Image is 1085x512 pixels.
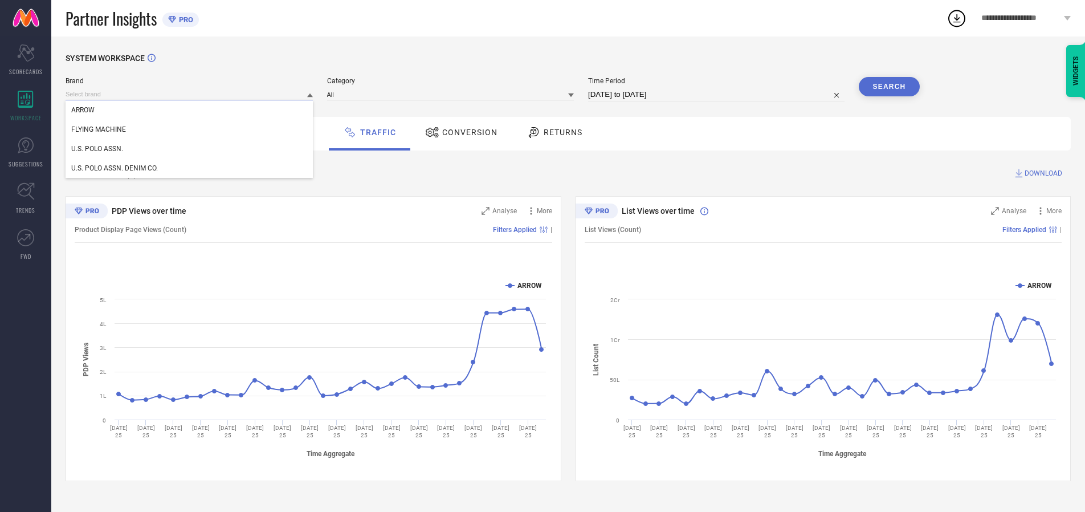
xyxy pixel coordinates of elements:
[947,8,967,29] div: Open download list
[818,450,867,458] tspan: Time Aggregate
[110,425,128,438] text: [DATE] 25
[544,128,582,137] span: Returns
[82,343,90,376] tspan: PDP Views
[550,226,552,234] span: |
[66,204,108,221] div: Premium
[492,425,509,438] text: [DATE] 25
[1060,226,1062,234] span: |
[165,425,182,438] text: [DATE] 25
[192,425,210,438] text: [DATE] 25
[100,297,107,303] text: 5L
[66,100,313,120] div: ARROW
[66,7,157,30] span: Partner Insights
[328,425,346,438] text: [DATE] 25
[588,77,845,85] span: Time Period
[112,206,186,216] span: PDP Views over time
[442,128,497,137] span: Conversion
[100,369,107,375] text: 2L
[100,393,107,399] text: 1L
[610,337,620,343] text: 1Cr
[176,15,193,24] span: PRO
[786,425,803,438] text: [DATE] 25
[71,106,95,114] span: ARROW
[307,450,355,458] tspan: Time Aggregate
[71,125,126,133] span: FLYING MACHINE
[66,139,313,159] div: U.S. POLO ASSN.
[894,425,912,438] text: [DATE] 25
[1002,425,1020,438] text: [DATE] 25
[1002,226,1046,234] span: Filters Applied
[1046,207,1062,215] span: More
[66,77,313,85] span: Brand
[610,377,620,383] text: 50L
[246,425,264,438] text: [DATE] 25
[383,425,401,438] text: [DATE] 25
[464,425,482,438] text: [DATE] 25
[1029,425,1047,438] text: [DATE] 25
[859,77,920,96] button: Search
[592,344,600,376] tspan: List Count
[103,417,106,424] text: 0
[356,425,373,438] text: [DATE] 25
[410,425,428,438] text: [DATE] 25
[66,88,313,100] input: Select brand
[585,226,641,234] span: List Views (Count)
[704,425,722,438] text: [DATE] 25
[75,226,186,234] span: Product Display Page Views (Count)
[493,226,537,234] span: Filters Applied
[975,425,993,438] text: [DATE] 25
[137,425,155,438] text: [DATE] 25
[758,425,776,438] text: [DATE] 25
[588,88,845,101] input: Select time period
[9,67,43,76] span: SCORECARDS
[678,425,695,438] text: [DATE] 25
[813,425,830,438] text: [DATE] 25
[537,207,552,215] span: More
[66,120,313,139] div: FLYING MACHINE
[9,160,43,168] span: SUGGESTIONS
[622,206,695,216] span: List Views over time
[517,282,542,290] text: ARROW
[219,425,236,438] text: [DATE] 25
[519,425,537,438] text: [DATE] 25
[274,425,291,438] text: [DATE] 25
[71,164,158,172] span: U.S. POLO ASSN. DENIM CO.
[66,159,313,178] div: U.S. POLO ASSN. DENIM CO.
[610,297,620,303] text: 2Cr
[100,321,107,327] text: 4L
[732,425,749,438] text: [DATE] 25
[1025,168,1062,179] span: DOWNLOAD
[21,252,31,261] span: FWD
[948,425,966,438] text: [DATE] 25
[492,207,517,215] span: Analyse
[71,145,123,153] span: U.S. POLO ASSN.
[16,206,35,214] span: TRENDS
[840,425,858,438] text: [DATE] 25
[921,425,939,438] text: [DATE] 25
[327,77,574,85] span: Category
[623,425,641,438] text: [DATE] 25
[66,54,145,63] span: SYSTEM WORKSPACE
[301,425,319,438] text: [DATE] 25
[1002,207,1026,215] span: Analyse
[650,425,668,438] text: [DATE] 25
[1027,282,1052,290] text: ARROW
[482,207,490,215] svg: Zoom
[991,207,999,215] svg: Zoom
[437,425,455,438] text: [DATE] 25
[616,417,619,424] text: 0
[100,345,107,351] text: 3L
[576,204,618,221] div: Premium
[867,425,884,438] text: [DATE] 25
[10,113,42,122] span: WORKSPACE
[360,128,396,137] span: Traffic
